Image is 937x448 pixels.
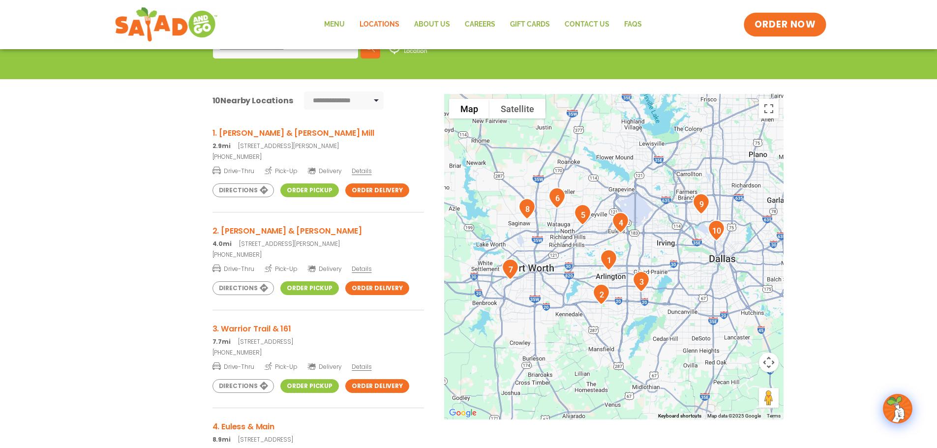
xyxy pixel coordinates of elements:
button: Toggle fullscreen view [759,99,779,119]
a: About Us [407,13,457,36]
button: Map camera controls [759,353,779,372]
a: Order Delivery [345,183,409,197]
img: new-SAG-logo-768×292 [115,5,218,44]
h3: 4. Euless & Main [212,420,424,433]
img: Google [447,407,479,419]
a: FAQs [617,13,649,36]
a: Drive-Thru Pick-Up Delivery Details [212,163,424,176]
div: 2 [589,280,614,309]
a: GIFT CARDS [503,13,557,36]
span: Map data ©2025 Google [707,413,761,418]
span: Delivery [307,167,341,176]
a: Directions [212,379,274,393]
span: Pick-Up [265,264,298,273]
span: Drive-Thru [212,361,254,371]
a: Terms (opens in new tab) [767,413,781,418]
div: Nearby Locations [212,94,293,107]
a: Drive-Thru Pick-Up Delivery Details [212,261,424,273]
div: 6 [544,183,570,212]
p: [STREET_ADDRESS] [212,337,424,346]
h3: 2. [PERSON_NAME] & [PERSON_NAME] [212,225,424,237]
a: ORDER NOW [744,13,826,36]
span: Pick-Up [265,166,298,176]
div: 8 [514,194,540,223]
span: 10 [212,95,221,106]
a: Order Pickup [280,183,339,197]
img: wpChatIcon [884,395,911,422]
p: [STREET_ADDRESS][PERSON_NAME] [212,239,424,248]
strong: 4.0mi [212,239,232,248]
span: Pick-Up [265,361,298,371]
div: 7 [498,255,523,284]
a: Menu [317,13,352,36]
span: Delivery [307,265,341,273]
a: Directions [212,281,274,295]
a: Directions [212,183,274,197]
span: Details [352,362,371,371]
span: Delivery [307,362,341,371]
nav: Menu [317,13,649,36]
strong: 8.9mi [212,435,231,444]
a: Open this area in Google Maps (opens a new window) [447,407,479,419]
a: 1. [PERSON_NAME] & [PERSON_NAME] Mill 2.9mi[STREET_ADDRESS][PERSON_NAME] [212,127,424,150]
span: Drive-Thru [212,166,254,176]
p: [STREET_ADDRESS][PERSON_NAME] [212,142,424,150]
span: Details [352,167,371,175]
a: [PHONE_NUMBER] [212,250,424,259]
a: Order Pickup [280,379,339,393]
a: 3. Warrior Trail & 161 7.7mi[STREET_ADDRESS] [212,323,424,346]
span: Details [352,265,371,273]
button: Keyboard shortcuts [658,413,701,419]
a: 4. Euless & Main 8.9mi[STREET_ADDRESS] [212,420,424,444]
a: 2. [PERSON_NAME] & [PERSON_NAME] 4.0mi[STREET_ADDRESS][PERSON_NAME] [212,225,424,248]
a: Contact Us [557,13,617,36]
a: [PHONE_NUMBER] [212,348,424,357]
span: ORDER NOW [755,18,816,31]
div: 4 [608,208,633,237]
button: Show satellite imagery [489,99,545,119]
div: 5 [570,200,595,229]
div: 10 [704,216,729,245]
strong: 7.7mi [212,337,231,346]
a: Drive-Thru Pick-Up Delivery Details [212,359,424,371]
button: Drag Pegman onto the map to open Street View [759,388,779,408]
h3: 3. Warrior Trail & 161 [212,323,424,335]
a: Careers [457,13,503,36]
div: 1 [596,245,621,274]
a: Order Delivery [345,379,409,393]
strong: 2.9mi [212,142,231,150]
a: Locations [352,13,407,36]
span: Drive-Thru [212,264,254,273]
a: [PHONE_NUMBER] [212,152,424,161]
div: 9 [689,189,714,218]
p: [STREET_ADDRESS] [212,435,424,444]
a: Order Pickup [280,281,339,295]
div: 3 [629,267,654,296]
h3: 1. [PERSON_NAME] & [PERSON_NAME] Mill [212,127,424,139]
button: Show street map [449,99,489,119]
a: Order Delivery [345,281,409,295]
